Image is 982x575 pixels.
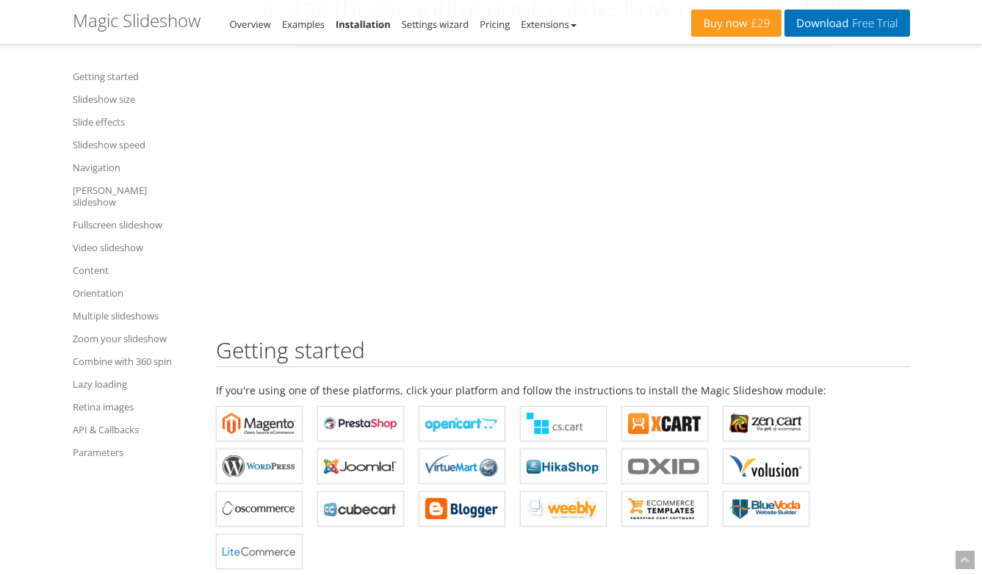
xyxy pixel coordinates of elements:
a: Magic Slideshow for HikaShop [520,449,607,484]
a: Installation [336,18,391,31]
a: Overview [230,18,271,31]
b: Magic Slideshow for Weebly [527,498,600,520]
a: Extensions [521,18,576,31]
a: Magic Slideshow for osCommerce [216,491,303,527]
a: Magic Slideshow for Weebly [520,491,607,527]
a: Magic Slideshow for OpenCart [419,406,505,441]
b: Magic Slideshow for Volusion [729,455,803,477]
a: Magic Slideshow for Magento [216,406,303,441]
b: Magic Slideshow for Blogger [425,498,499,520]
a: Magic Slideshow for Zen Cart [723,406,809,441]
p: If you're using one of these platforms, click your platform and follow the instructions to instal... [216,382,910,399]
b: Magic Slideshow for osCommerce [223,498,296,520]
a: Magic Slideshow for Blogger [419,491,505,527]
a: Magic Slideshow for X-Cart [621,406,708,441]
a: Retina images [73,398,198,416]
b: Magic Slideshow for VirtueMart [425,455,499,477]
b: Magic Slideshow for CS-Cart [527,413,600,435]
b: Magic Slideshow for WordPress [223,455,296,477]
b: Magic Slideshow for Magento [223,413,296,435]
a: Slideshow size [73,90,198,108]
a: Magic Slideshow for CubeCart [317,491,404,527]
a: Magic Slideshow for OXID [621,449,708,484]
a: Magic Slideshow for PrestaShop [317,406,404,441]
b: Magic Slideshow for ecommerce Templates [628,498,701,520]
a: Getting started [73,68,198,85]
a: Magic Slideshow for ecommerce Templates [621,491,708,527]
a: Lazy loading [73,375,198,393]
a: Magic Slideshow for CS-Cart [520,406,607,441]
span: Free Trial [848,18,898,29]
a: Magic Slideshow for BlueVoda [723,491,809,527]
a: Parameters [73,444,198,461]
a: Video slideshow [73,239,198,256]
h2: Getting started [216,338,910,367]
a: DownloadFree Trial [784,10,909,37]
a: Magic Slideshow for Volusion [723,449,809,484]
span: £29 [748,18,770,29]
a: Fullscreen slideshow [73,216,198,234]
a: Examples [282,18,325,31]
a: Settings wizard [402,18,469,31]
b: Magic Slideshow for HikaShop [527,455,600,477]
a: Slide effects [73,113,198,131]
a: Zoom your slideshow [73,330,198,347]
a: Combine with 360 spin [73,352,198,370]
a: Magic Slideshow for LiteCommerce [216,534,303,569]
a: Buy now£29 [691,10,781,37]
a: Content [73,261,198,279]
a: Pricing [480,18,510,31]
a: Magic Slideshow for WordPress [216,449,303,484]
a: Magic Slideshow for VirtueMart [419,449,505,484]
b: Magic Slideshow for OXID [628,455,701,477]
b: Magic Slideshow for BlueVoda [729,498,803,520]
b: Magic Slideshow for Joomla [324,455,397,477]
b: Magic Slideshow for CubeCart [324,498,397,520]
h1: Magic Slideshow [73,11,201,30]
a: Slideshow speed [73,136,198,153]
a: Navigation [73,159,198,176]
a: API & Callbacks [73,421,198,438]
b: Magic Slideshow for Zen Cart [729,413,803,435]
b: Magic Slideshow for X-Cart [628,413,701,435]
a: [PERSON_NAME] slideshow [73,181,198,211]
a: Magic Slideshow for Joomla [317,449,404,484]
b: Magic Slideshow for OpenCart [425,413,499,435]
a: Multiple slideshows [73,307,198,325]
a: Orientation [73,284,198,302]
b: Magic Slideshow for LiteCommerce [223,540,296,563]
b: Magic Slideshow for PrestaShop [324,413,397,435]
